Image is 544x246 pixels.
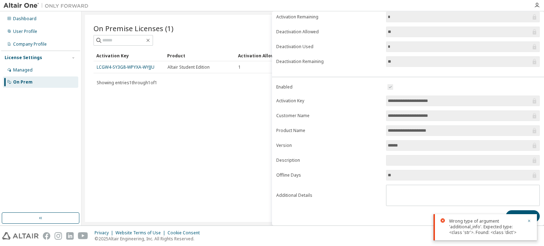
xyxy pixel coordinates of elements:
[97,64,154,70] a: LCGW4-SY3G8-WPYXA-WYJJU
[506,210,540,222] button: Update
[5,55,42,61] div: License Settings
[115,230,168,236] div: Website Terms of Use
[449,218,523,235] div: Wrong type of argument 'additional_info'. Expected type: <class 'str'>. Found: <class 'dict'>
[276,113,382,119] label: Customer Name
[168,230,204,236] div: Cookie Consent
[238,64,241,70] span: 1
[276,143,382,148] label: Version
[95,236,204,242] p: © 2025 Altair Engineering, Inc. All Rights Reserved.
[276,158,382,163] label: Description
[13,29,37,34] div: User Profile
[95,230,115,236] div: Privacy
[66,232,74,240] img: linkedin.svg
[43,232,50,240] img: facebook.svg
[96,50,161,61] div: Activation Key
[93,23,174,33] span: On Premise Licenses (1)
[55,232,62,240] img: instagram.svg
[4,2,92,9] img: Altair One
[276,59,382,64] label: Deactivation Remaining
[168,64,210,70] span: Altair Student Edition
[276,44,382,50] label: Deactivation Used
[276,84,382,90] label: Enabled
[13,41,47,47] div: Company Profile
[13,79,33,85] div: On Prem
[276,172,382,178] label: Offline Days
[78,232,88,240] img: youtube.svg
[276,98,382,104] label: Activation Key
[276,193,382,198] label: Additional Details
[276,128,382,133] label: Product Name
[13,67,33,73] div: Managed
[167,50,232,61] div: Product
[97,80,157,86] span: Showing entries 1 through 1 of 1
[2,232,39,240] img: altair_logo.svg
[13,16,36,22] div: Dashboard
[276,29,382,35] label: Deactivation Allowed
[238,50,303,61] div: Activation Allowed
[276,14,382,20] label: Activation Remaining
